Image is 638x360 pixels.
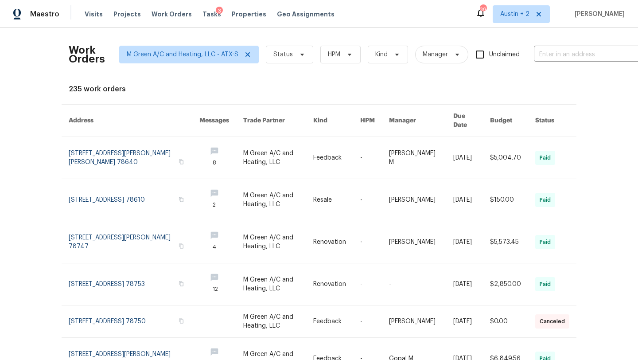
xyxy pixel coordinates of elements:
[236,137,307,179] td: M Green A/C and Heating, LLC
[375,50,388,59] span: Kind
[353,179,382,221] td: -
[113,10,141,19] span: Projects
[306,305,353,338] td: Feedback
[528,105,576,137] th: Status
[62,105,192,137] th: Address
[152,10,192,19] span: Work Orders
[177,158,185,166] button: Copy Address
[483,105,528,137] th: Budget
[69,46,105,63] h2: Work Orders
[480,5,486,14] div: 39
[382,179,446,221] td: [PERSON_NAME]
[177,242,185,250] button: Copy Address
[382,137,446,179] td: [PERSON_NAME] M
[571,10,625,19] span: [PERSON_NAME]
[192,105,236,137] th: Messages
[353,137,382,179] td: -
[534,48,622,62] input: Enter in an address
[306,263,353,305] td: Renovation
[85,10,103,19] span: Visits
[328,50,340,59] span: HPM
[177,317,185,325] button: Copy Address
[236,179,307,221] td: M Green A/C and Heating, LLC
[446,105,483,137] th: Due Date
[382,221,446,263] td: [PERSON_NAME]
[236,221,307,263] td: M Green A/C and Heating, LLC
[216,7,223,16] div: 3
[306,179,353,221] td: Resale
[277,10,335,19] span: Geo Assignments
[306,221,353,263] td: Renovation
[306,137,353,179] td: Feedback
[177,196,185,203] button: Copy Address
[353,263,382,305] td: -
[30,10,59,19] span: Maestro
[382,105,446,137] th: Manager
[382,305,446,338] td: [PERSON_NAME]
[353,305,382,338] td: -
[232,10,266,19] span: Properties
[273,50,293,59] span: Status
[382,263,446,305] td: -
[202,11,221,17] span: Tasks
[306,105,353,137] th: Kind
[236,105,307,137] th: Trade Partner
[353,221,382,263] td: -
[236,305,307,338] td: M Green A/C and Heating, LLC
[177,280,185,288] button: Copy Address
[489,50,520,59] span: Unclaimed
[353,105,382,137] th: HPM
[127,50,238,59] span: M Green A/C and Heating, LLC - ATX-S
[500,10,529,19] span: Austin + 2
[236,263,307,305] td: M Green A/C and Heating, LLC
[69,85,569,94] div: 235 work orders
[423,50,448,59] span: Manager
